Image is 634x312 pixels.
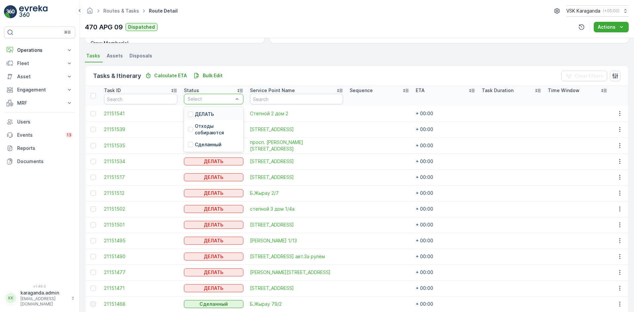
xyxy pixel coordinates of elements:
[90,206,96,212] div: Toggle Row Selected
[548,87,580,94] p: Time Window
[20,290,68,296] p: karaganda.admin
[412,106,478,121] td: + 00:00
[594,22,629,32] button: Actions
[575,73,603,79] p: Clear Filters
[17,47,62,53] p: Operations
[90,301,96,307] div: Toggle Row Selected
[184,253,243,260] button: ДЕЛАТЬ
[250,253,343,260] span: [STREET_ADDRESS] авт.За рулём
[4,96,75,110] button: MRF
[90,40,156,47] p: Crew Member(s)
[129,52,152,59] span: Disposals
[250,174,343,181] a: улица Алиханова 4
[250,222,343,228] a: ул.Гудермейская 129 школа 91
[125,23,158,31] button: Dispatched
[104,206,177,212] span: 21151502
[250,269,343,276] span: [PERSON_NAME][STREET_ADDRESS]
[104,285,177,292] a: 21151471
[90,191,96,196] div: Toggle Row Selected
[412,217,478,233] td: + 00:00
[250,158,343,165] a: Ермекова 106а
[204,190,224,196] p: ДЕЛАТЬ
[104,269,177,276] a: 21151477
[250,139,343,152] span: просп. [PERSON_NAME][STREET_ADDRESS]
[90,270,96,275] div: Toggle Row Selected
[90,143,96,148] div: Toggle Row Selected
[17,60,62,67] p: Fleet
[204,237,224,244] p: ДЕЛАТЬ
[85,22,123,32] p: 470 APG 09
[184,189,243,197] button: ДЕЛАТЬ
[104,222,177,228] a: 21151501
[412,121,478,137] td: + 00:00
[250,190,343,196] a: Б.Жырау 2/7
[4,128,75,142] a: Events13
[195,111,214,118] p: ДЕЛАТЬ
[412,185,478,201] td: + 00:00
[104,142,177,149] a: 21151535
[204,222,224,228] p: ДЕЛАТЬ
[86,10,93,15] a: Homepage
[250,94,343,104] input: Search
[195,123,239,136] p: Отходы собираются
[412,296,478,312] td: + 00:00
[104,253,177,260] a: 21151490
[104,301,177,307] a: 21151468
[350,87,373,94] p: Sequence
[17,73,62,80] p: Asset
[6,293,16,303] div: KK
[412,233,478,249] td: + 00:00
[104,94,177,104] input: Search
[19,5,48,18] img: logo_light-DOdMpM7g.png
[4,284,75,288] span: v 1.49.0
[250,301,343,307] a: Б.Жырау 79/2
[104,237,177,244] a: 21151495
[90,254,96,259] div: Toggle Row Selected
[250,237,343,244] a: Мынбаева 1/13
[412,137,478,154] td: + 00:00
[412,169,478,185] td: + 00:00
[250,285,343,292] a: ул.Абая 1
[148,8,179,14] span: Route Detail
[128,24,155,30] p: Dispatched
[104,110,177,117] a: 21151541
[412,201,478,217] td: + 00:00
[4,83,75,96] button: Engagement
[603,8,619,14] p: ( +05:00 )
[412,280,478,296] td: + 00:00
[250,174,343,181] span: [STREET_ADDRESS]
[20,296,68,307] p: [EMAIL_ADDRESS][DOMAIN_NAME]
[104,126,177,133] a: 21151539
[90,238,96,243] div: Toggle Row Selected
[17,119,73,125] p: Users
[104,190,177,196] a: 21151512
[184,300,243,308] button: Сделанный
[250,222,343,228] span: [STREET_ADDRESS]
[64,30,71,35] p: ⌘B
[250,158,343,165] span: [STREET_ADDRESS]
[90,222,96,227] div: Toggle Row Selected
[195,141,222,148] p: Сделанный
[17,87,62,93] p: Engagement
[184,284,243,292] button: ДЕЛАТЬ
[107,52,123,59] span: Assets
[104,158,177,165] a: 21151534
[4,70,75,83] button: Asset
[104,174,177,181] span: 21151517
[199,301,228,307] p: Сделанный
[188,96,233,102] p: Select
[90,127,96,132] div: Toggle Row Selected
[250,253,343,260] a: ул.Терешковой 15 авт.За рулём
[17,100,62,106] p: MRF
[4,290,75,307] button: KKkaraganda.admin[EMAIL_ADDRESS][DOMAIN_NAME]
[191,72,225,80] button: Bulk Edit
